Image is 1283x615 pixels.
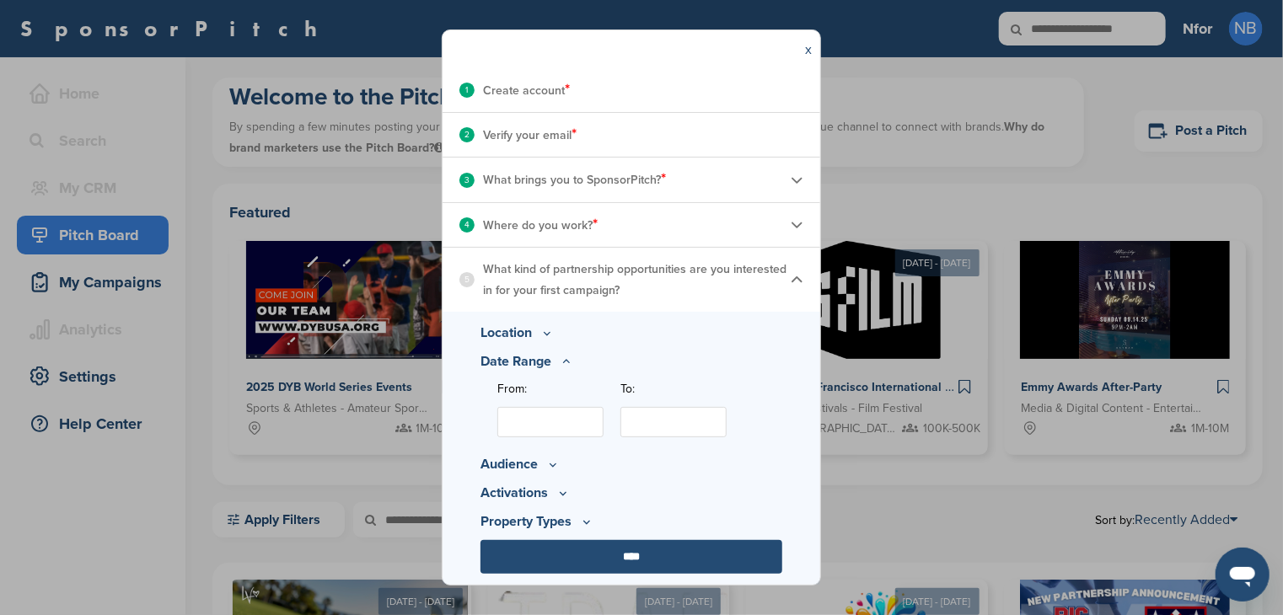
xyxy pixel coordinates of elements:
p: What kind of partnership opportunities are you interested in for your first campaign? [483,259,791,301]
p: Location [480,323,782,343]
img: Checklist arrow 2 [791,218,803,231]
img: Checklist arrow 1 [791,274,803,286]
div: 3 [459,173,475,188]
div: 1 [459,83,475,98]
p: Where do you work? [483,214,598,236]
img: Checklist arrow 2 [791,174,803,186]
p: Create account [483,79,570,101]
p: Activations [480,483,782,503]
iframe: Button to launch messaging window [1216,548,1270,602]
label: To: [620,380,727,398]
label: From: [497,380,604,398]
p: Verify your email [483,124,577,146]
div: 4 [459,217,475,233]
p: What brings you to SponsorPitch? [483,168,666,190]
p: Property Types [480,511,782,532]
p: Date Range [480,351,782,372]
div: 5 [459,272,475,287]
div: 2 [459,127,475,142]
p: Audience [480,454,782,474]
a: x [805,41,812,58]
